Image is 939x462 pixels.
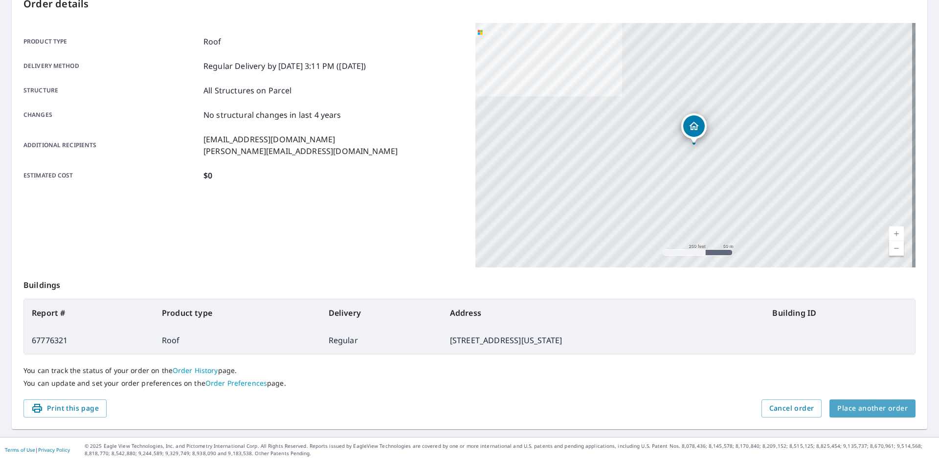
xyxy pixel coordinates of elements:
button: Place another order [829,399,916,418]
p: No structural changes in last 4 years [203,109,341,121]
span: Print this page [31,402,99,415]
th: Report # [24,299,154,327]
p: Changes [23,109,200,121]
td: Regular [321,327,442,354]
p: All Structures on Parcel [203,85,292,96]
a: Terms of Use [5,446,35,453]
p: Regular Delivery by [DATE] 3:11 PM ([DATE]) [203,60,366,72]
p: | [5,447,70,453]
th: Delivery [321,299,442,327]
button: Cancel order [761,399,822,418]
th: Address [442,299,765,327]
p: [PERSON_NAME][EMAIL_ADDRESS][DOMAIN_NAME] [203,145,398,157]
th: Product type [154,299,321,327]
a: Current Level 17, Zoom In [889,226,904,241]
td: 67776321 [24,327,154,354]
a: Order History [173,366,218,375]
p: [EMAIL_ADDRESS][DOMAIN_NAME] [203,133,398,145]
p: Additional recipients [23,133,200,157]
button: Print this page [23,399,107,418]
p: $0 [203,170,212,181]
th: Building ID [764,299,915,327]
div: Dropped pin, building 1, Residential property, 700 Ohio St Walkerton, IN 46574 [681,113,707,144]
p: © 2025 Eagle View Technologies, Inc. and Pictometry International Corp. All Rights Reserved. Repo... [85,442,934,457]
p: Delivery method [23,60,200,72]
a: Current Level 17, Zoom Out [889,241,904,256]
p: Structure [23,85,200,96]
td: [STREET_ADDRESS][US_STATE] [442,327,765,354]
p: Buildings [23,267,916,299]
p: You can update and set your order preferences on the page. [23,379,916,388]
span: Cancel order [769,402,814,415]
a: Order Preferences [205,378,267,388]
span: Place another order [837,402,908,415]
a: Privacy Policy [38,446,70,453]
p: Product type [23,36,200,47]
p: Roof [203,36,222,47]
p: You can track the status of your order on the page. [23,366,916,375]
td: Roof [154,327,321,354]
p: Estimated cost [23,170,200,181]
